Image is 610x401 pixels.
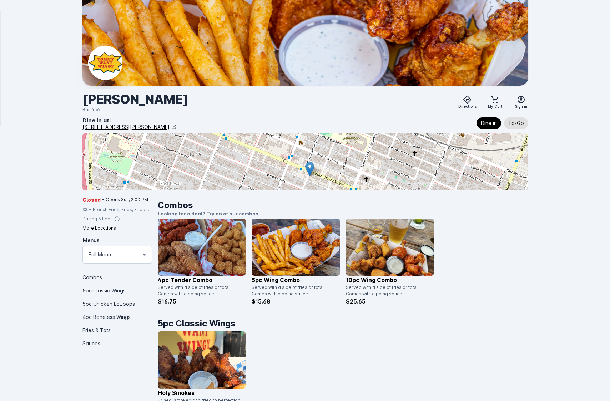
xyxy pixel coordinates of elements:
img: Business Logo [88,46,122,80]
mat-label: Menus [83,237,100,243]
div: [PERSON_NAME] [82,91,188,107]
div: [STREET_ADDRESS][PERSON_NAME] [82,123,170,131]
div: 4pc Boneless Wings [82,310,152,324]
div: French Fries, Fries, Fried Chicken, Tots, Buffalo Wings, Chicken, Wings, Fried Pickles [93,206,152,213]
span: Closed [82,196,101,204]
p: 4pc Tender Combo [158,276,246,284]
div: Fries & Tots [82,324,152,337]
p: 10pc Wing Combo [346,276,434,284]
div: Served with a side of fries or tots. Comes with dipping sauce. [252,284,336,297]
p: $25.65 [346,297,434,306]
img: catalog item [158,219,246,276]
img: catalog item [158,331,246,389]
p: Holy Smokes [158,389,246,397]
div: $$ [82,206,87,213]
p: 5pc Wing Combo [252,276,340,284]
div: 5pc Chicken Lollipops [82,297,152,310]
div: More Locations [82,225,116,231]
div: 5pc Classic Wings [82,284,152,297]
span: • Opens Sun, 2:00 PM [102,196,148,203]
div: Pricing & Fees [82,216,113,222]
h1: 5pc Classic Wings [158,317,528,330]
span: To-Go [508,119,524,127]
img: catalog item [252,219,340,276]
div: Served with a side of fries or tots. Comes with dipping sauce. [346,284,430,297]
p: $16.75 [158,297,246,306]
div: Sauces [82,337,152,350]
div: Combos [82,271,152,284]
span: Directions [458,104,477,109]
img: catalog item [346,219,434,276]
div: • [89,206,91,213]
div: Dine in at: [82,116,177,125]
div: Served with a side of fries or tots. Comes with dipping sauce. [158,284,242,297]
mat-chip-listbox: Fulfillment [477,116,528,130]
p: Looking for a deal? Try on of our combos! [158,210,528,217]
h1: Combos [158,199,528,212]
mat-select-trigger: Full Menu [89,250,111,259]
p: $15.68 [252,297,340,306]
img: Marker [305,162,314,176]
span: Dine in [481,119,497,127]
div: Bar 456 [82,106,188,113]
